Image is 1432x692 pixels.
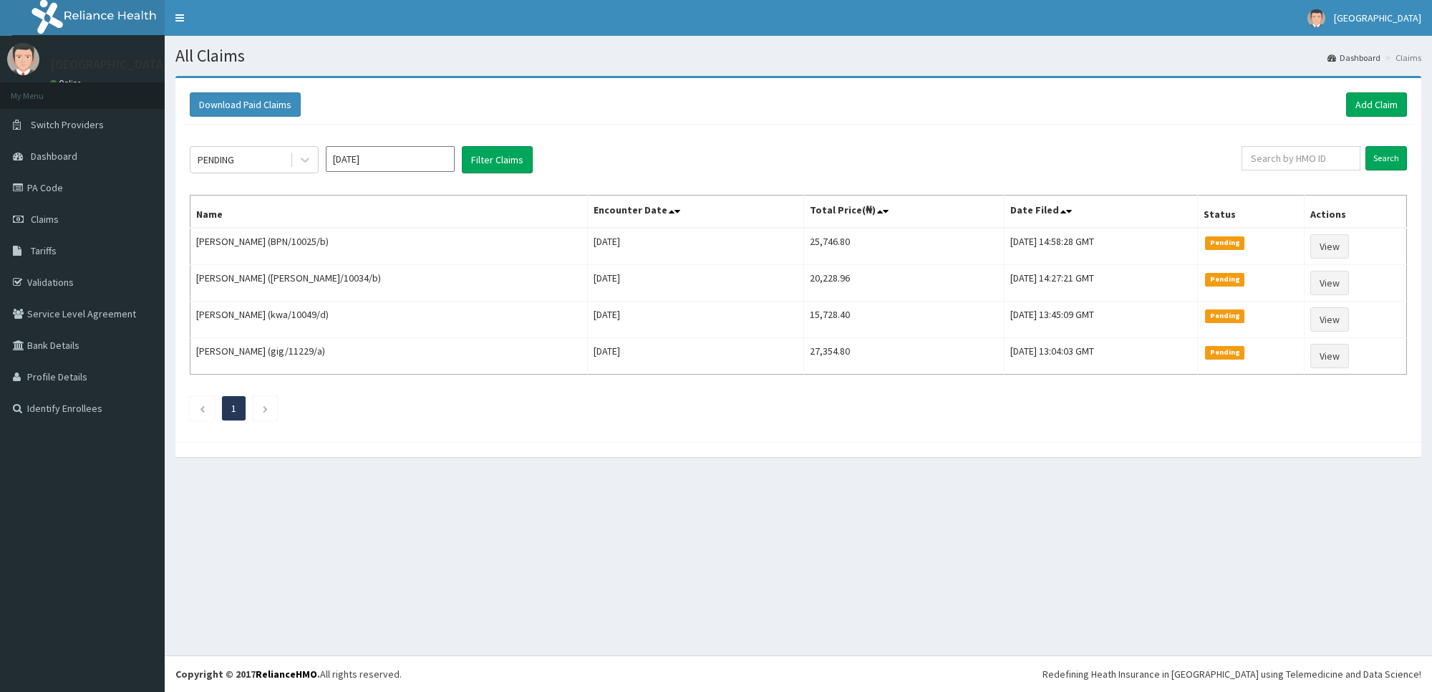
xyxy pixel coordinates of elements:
[803,196,1004,229] th: Total Price(₦)
[190,92,301,117] button: Download Paid Claims
[31,150,77,163] span: Dashboard
[1198,196,1304,229] th: Status
[1205,309,1244,322] span: Pending
[1242,146,1360,170] input: Search by HMO ID
[1334,11,1421,24] span: [GEOGRAPHIC_DATA]
[1310,307,1349,332] a: View
[190,265,588,302] td: [PERSON_NAME] ([PERSON_NAME]/10034/b)
[1382,52,1421,64] li: Claims
[1310,234,1349,259] a: View
[1307,9,1325,27] img: User Image
[199,402,205,415] a: Previous page
[1327,52,1380,64] a: Dashboard
[1042,667,1421,681] div: Redefining Heath Insurance in [GEOGRAPHIC_DATA] using Telemedicine and Data Science!
[803,228,1004,265] td: 25,746.80
[190,228,588,265] td: [PERSON_NAME] (BPN/10025/b)
[1205,346,1244,359] span: Pending
[1005,265,1198,302] td: [DATE] 14:27:21 GMT
[262,402,268,415] a: Next page
[175,668,320,681] strong: Copyright © 2017 .
[50,58,168,71] p: [GEOGRAPHIC_DATA]
[190,302,588,338] td: [PERSON_NAME] (kwa/10049/d)
[1365,146,1407,170] input: Search
[803,338,1004,375] td: 27,354.80
[1005,302,1198,338] td: [DATE] 13:45:09 GMT
[803,302,1004,338] td: 15,728.40
[1005,338,1198,375] td: [DATE] 13:04:03 GMT
[31,244,57,257] span: Tariffs
[1310,271,1349,295] a: View
[50,78,84,88] a: Online
[1005,196,1198,229] th: Date Filed
[165,655,1432,692] footer: All rights reserved.
[587,228,803,265] td: [DATE]
[231,402,236,415] a: Page 1 is your current page
[190,196,588,229] th: Name
[1304,196,1406,229] th: Actions
[175,47,1421,65] h1: All Claims
[1205,273,1244,286] span: Pending
[256,668,317,681] a: RelianceHMO
[1310,344,1349,368] a: View
[587,338,803,375] td: [DATE]
[31,118,104,131] span: Switch Providers
[1346,92,1407,117] a: Add Claim
[1205,236,1244,249] span: Pending
[198,153,234,167] div: PENDING
[1005,228,1198,265] td: [DATE] 14:58:28 GMT
[803,265,1004,302] td: 20,228.96
[587,302,803,338] td: [DATE]
[326,146,455,172] input: Select Month and Year
[190,338,588,375] td: [PERSON_NAME] (gig/11229/a)
[587,196,803,229] th: Encounter Date
[462,146,533,173] button: Filter Claims
[7,43,39,75] img: User Image
[587,265,803,302] td: [DATE]
[31,213,59,226] span: Claims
